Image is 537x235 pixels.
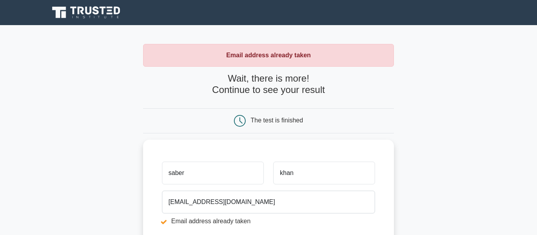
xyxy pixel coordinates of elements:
[226,52,311,58] strong: Email address already taken
[143,73,394,96] h4: Wait, there is more! Continue to see your result
[251,117,303,124] div: The test is finished
[273,162,375,184] input: Last name
[162,162,264,184] input: First name
[162,191,375,213] input: Email
[162,217,375,226] li: Email address already taken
